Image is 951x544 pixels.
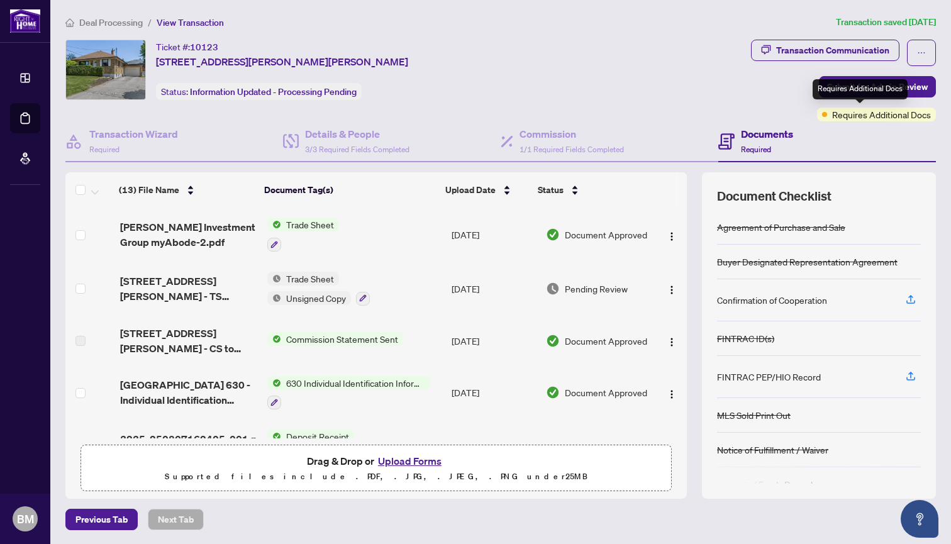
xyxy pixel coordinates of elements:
span: Information Updated - Processing Pending [190,86,357,97]
th: (13) File Name [114,172,259,208]
td: [DATE] [447,262,540,316]
img: IMG-N12283990_1.jpg [66,40,145,99]
span: 10123 [190,42,218,53]
button: Upload Forms [374,453,445,469]
span: Drag & Drop orUpload FormsSupported files include .PDF, .JPG, .JPEG, .PNG under25MB [81,445,671,492]
div: Confirmation of Cooperation [717,293,827,307]
img: Status Icon [267,430,281,443]
span: ellipsis [917,48,926,57]
span: Submit for Admin Review [827,77,928,97]
span: View Transaction [157,17,224,28]
h4: Documents [741,126,793,142]
span: Trade Sheet [281,272,339,286]
th: Document Tag(s) [259,172,440,208]
td: [DATE] [447,316,540,366]
span: Status [538,183,564,197]
span: [GEOGRAPHIC_DATA] 630 - Individual Identification Information Record-9.pdf [120,377,257,408]
button: Logo [662,225,682,245]
img: Logo [667,389,677,399]
img: Logo [667,231,677,241]
article: Transaction saved [DATE] [836,15,936,30]
td: [DATE] [447,419,540,474]
span: Commission Statement Sent [281,332,403,346]
div: Requires Additional Docs [813,79,908,99]
span: BM [17,510,34,528]
span: Trade Sheet [281,218,339,231]
span: Upload Date [445,183,496,197]
span: home [65,18,74,27]
button: Next Tab [148,509,204,530]
span: (13) File Name [119,183,179,197]
div: Buyer Designated Representation Agreement [717,255,898,269]
img: Status Icon [267,291,281,305]
span: Deal Processing [79,17,143,28]
p: Supported files include .PDF, .JPG, .JPEG, .PNG under 25 MB [89,469,664,484]
img: logo [10,9,40,33]
button: Previous Tab [65,509,138,530]
div: Agreement of Purchase and Sale [717,220,845,234]
span: Document Checklist [717,187,831,205]
button: Open asap [901,500,938,538]
span: Previous Tab [75,509,128,530]
td: [DATE] [447,366,540,420]
span: Pending Review [565,282,628,296]
button: Transaction Communication [751,40,899,61]
img: Document Status [546,228,560,241]
button: Status Icon630 Individual Identification Information Record [267,376,430,410]
td: [DATE] [447,208,540,262]
div: MLS Sold Print Out [717,408,791,422]
img: Document Status [546,386,560,399]
button: Status IconTrade SheetStatus IconUnsigned Copy [267,272,370,306]
button: Submit for Admin Review [819,76,936,97]
button: Logo [662,279,682,299]
span: 1/1 Required Fields Completed [520,145,624,154]
div: FINTRAC PEP/HIO Record [717,370,821,384]
img: Status Icon [267,218,281,231]
span: [PERSON_NAME] Investment Group myAbode-2.pdf [120,219,257,250]
th: Upload Date [440,172,533,208]
div: FINTRAC ID(s) [717,331,774,345]
span: Unsigned Copy [281,291,351,305]
span: Requires Additional Docs [832,108,931,121]
img: Logo [667,337,677,347]
span: Deposit Receipt [281,430,354,443]
button: Logo [662,382,682,402]
img: Status Icon [267,376,281,390]
span: Drag & Drop or [307,453,445,469]
div: Transaction Communication [776,40,889,60]
span: [STREET_ADDRESS][PERSON_NAME][PERSON_NAME] [156,54,408,69]
span: Required [89,145,120,154]
span: Document Approved [565,386,647,399]
span: Required [741,145,771,154]
li: / [148,15,152,30]
button: Logo [662,331,682,351]
span: [STREET_ADDRESS][PERSON_NAME] - TS unsigned.pdf [120,274,257,304]
img: Logo [667,285,677,295]
button: Status IconTrade Sheet [267,218,339,252]
div: Notice of Fulfillment / Waiver [717,443,828,457]
h4: Transaction Wizard [89,126,178,142]
h4: Details & People [305,126,409,142]
span: 630 Individual Identification Information Record [281,376,430,390]
h4: Commission [520,126,624,142]
button: Status IconCommission Statement Sent [267,332,403,346]
img: Status Icon [267,272,281,286]
div: Ticket #: [156,40,218,54]
button: Status IconDeposit Receipt [267,430,354,464]
span: Document Approved [565,334,647,348]
div: Status: [156,83,362,100]
span: Document Approved [565,228,647,241]
span: 3235_250807162405_001.pdf [120,431,257,462]
img: Status Icon [267,332,281,346]
img: Document Status [546,282,560,296]
img: Document Status [546,334,560,348]
span: [STREET_ADDRESS][PERSON_NAME] - CS to LB.pdf [120,326,257,356]
th: Status [533,172,645,208]
span: 3/3 Required Fields Completed [305,145,409,154]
